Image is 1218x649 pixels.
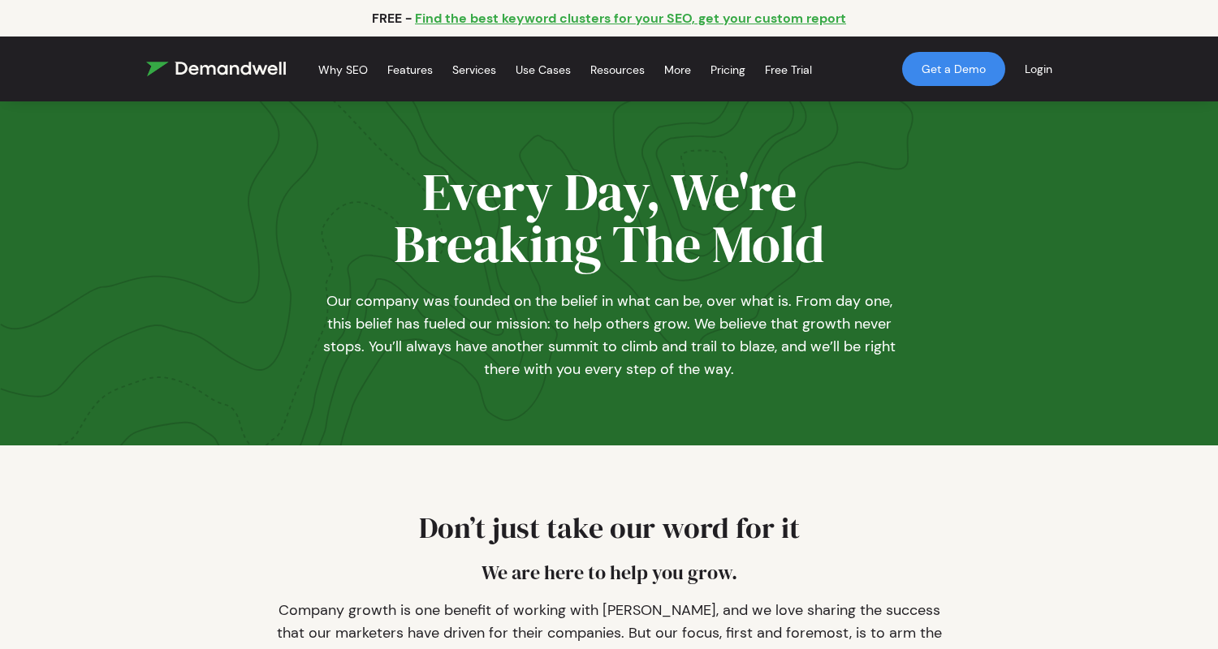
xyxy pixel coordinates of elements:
[318,43,368,97] a: Why SEO
[415,10,846,27] a: Find the best keyword clusters for your SEO, get your custom report
[664,43,691,97] a: More
[710,43,745,97] a: Pricing
[268,510,950,559] h2: Don’t just take our word for it
[902,52,1005,86] a: Get a Demo
[1005,42,1072,96] a: Login
[765,43,812,97] a: Free Trial
[452,43,496,97] a: Services
[146,62,286,76] img: Demandwell Logo
[590,43,645,97] a: Resources
[317,270,901,380] p: Our company was founded on the belief in what can be, over what is. From day one, this belief has...
[387,43,433,97] a: Features
[372,10,412,27] p: FREE -
[317,166,901,270] h1: Every Day, We're Breaking The Mold
[516,43,571,97] a: Use Cases
[268,559,950,599] h4: We are here to help you grow.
